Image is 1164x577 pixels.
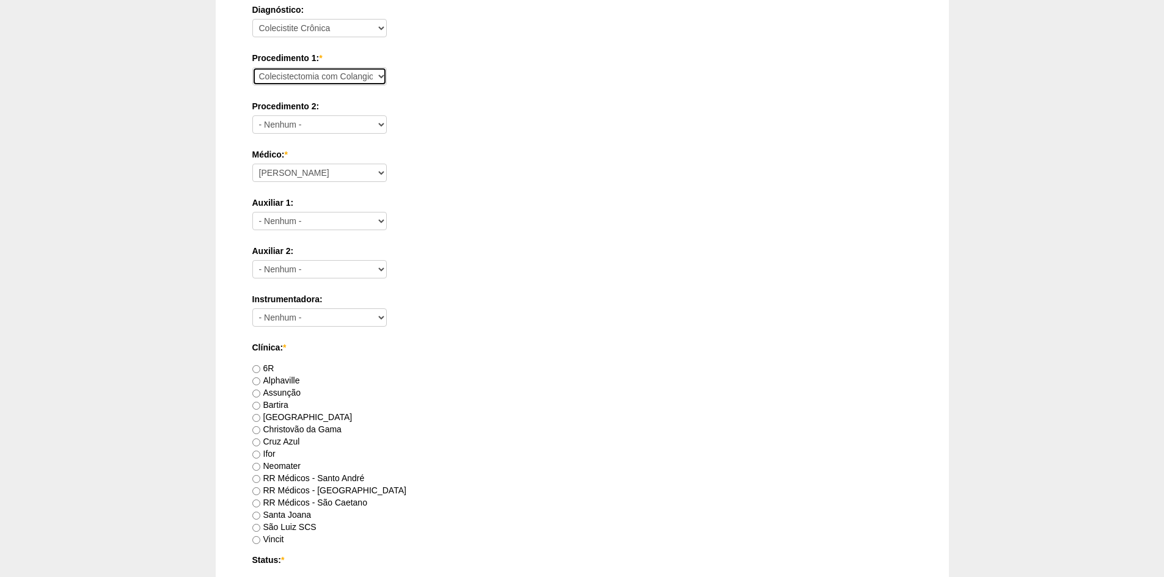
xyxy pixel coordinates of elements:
input: Christovão da Gama [252,426,260,434]
input: Cruz Azul [252,438,260,446]
label: São Luiz SCS [252,522,317,532]
label: 6R [252,363,274,373]
label: Vincit [252,534,284,544]
input: Santa Joana [252,512,260,520]
label: RR Médicos - [GEOGRAPHIC_DATA] [252,485,406,495]
span: Este campo é obrigatório. [319,53,322,63]
span: Este campo é obrigatório. [284,150,287,159]
label: Auxiliar 1: [252,197,912,209]
label: Assunção [252,388,301,397]
input: Ifor [252,451,260,459]
label: Clínica: [252,341,912,354]
label: Alphaville [252,376,300,385]
span: Este campo é obrigatório. [281,555,284,565]
input: RR Médicos - [GEOGRAPHIC_DATA] [252,487,260,495]
label: Procedimento 2: [252,100,912,112]
label: Procedimento 1: [252,52,912,64]
label: RR Médicos - Santo André [252,473,365,483]
input: RR Médicos - Santo André [252,475,260,483]
label: Santa Joana [252,510,312,520]
label: Status: [252,554,912,566]
label: Neomater [252,461,301,471]
label: Instrumentadora: [252,293,912,305]
input: RR Médicos - São Caetano [252,499,260,507]
input: Assunção [252,390,260,397]
span: Este campo é obrigatório. [283,343,286,352]
label: Auxiliar 2: [252,245,912,257]
label: [GEOGRAPHIC_DATA] [252,412,353,422]
label: Cruz Azul [252,437,300,446]
input: 6R [252,365,260,373]
input: Neomater [252,463,260,471]
label: Bartira [252,400,288,410]
input: Alphaville [252,377,260,385]
input: São Luiz SCS [252,524,260,532]
input: Bartira [252,402,260,410]
label: RR Médicos - São Caetano [252,498,367,507]
label: Ifor [252,449,276,459]
label: Médico: [252,148,912,161]
label: Christovão da Gama [252,424,342,434]
input: [GEOGRAPHIC_DATA] [252,414,260,422]
label: Diagnóstico: [252,4,912,16]
input: Vincit [252,536,260,544]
